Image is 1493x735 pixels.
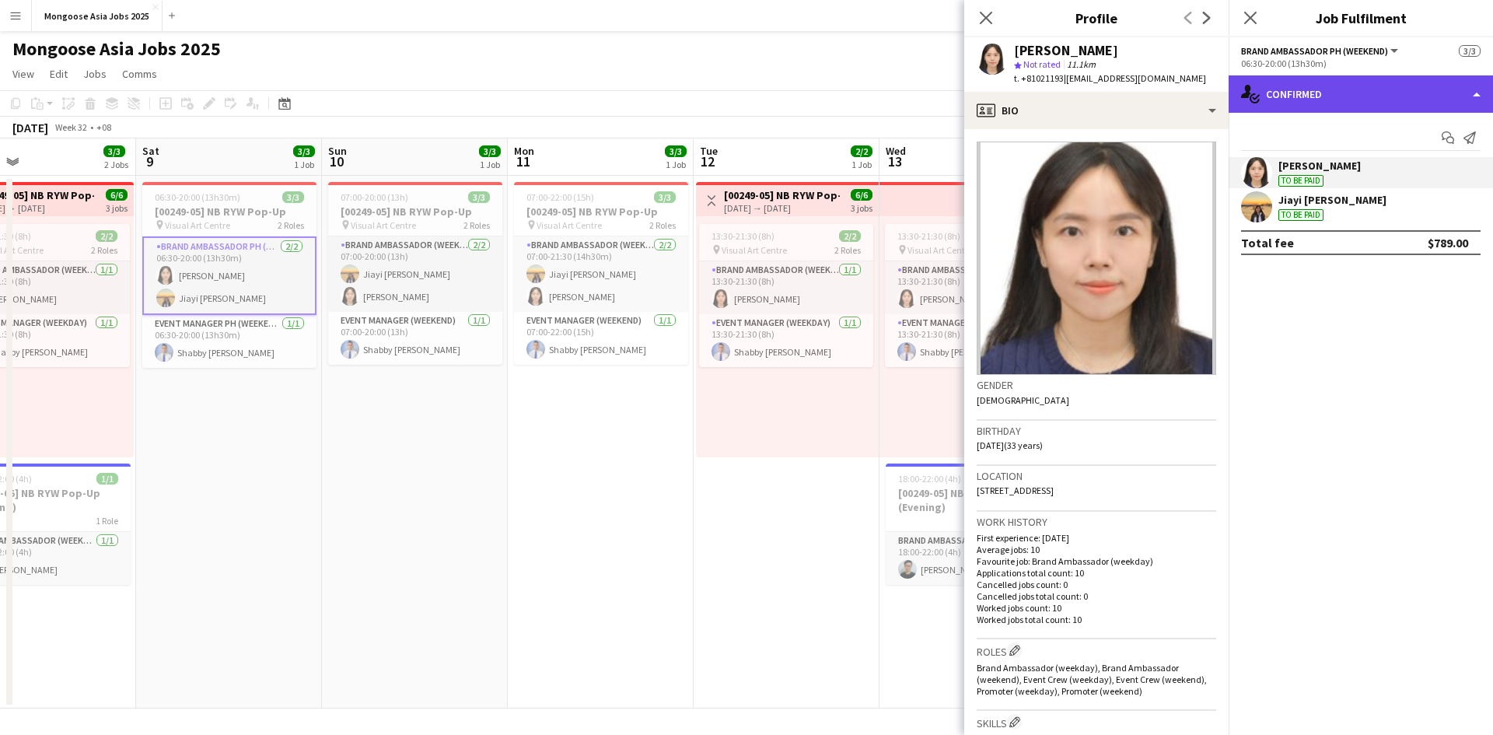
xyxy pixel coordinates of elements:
span: 11 [512,152,534,170]
span: 06:30-20:00 (13h30m) [155,191,240,203]
a: Edit [44,64,74,84]
p: Worked jobs count: 10 [977,602,1216,614]
div: 3 jobs [106,201,128,214]
span: 3/3 [103,145,125,157]
h3: Profile [964,8,1229,28]
span: Brand Ambassador PH (weekend) [1241,45,1388,57]
div: 1 Job [294,159,314,170]
h3: [00249-05] NB RYW Pop-Up [328,205,502,219]
span: Visual Art Centre [351,219,416,231]
span: 2 Roles [463,219,490,231]
div: [DATE] [12,120,48,135]
div: +08 [96,121,111,133]
app-job-card: 07:00-20:00 (13h)3/3[00249-05] NB RYW Pop-Up Visual Art Centre2 RolesBrand Ambassador (weekend)2/... [328,182,502,365]
app-card-role: Event Manager (weekend)1/107:00-22:00 (15h)Shabby [PERSON_NAME] [514,312,688,365]
p: Worked jobs total count: 10 [977,614,1216,625]
span: 13 [883,152,906,170]
h3: [00249-05] NB RYW Pop-Up [724,188,840,202]
div: 1 Job [666,159,686,170]
div: $789.00 [1428,235,1468,250]
div: To be paid [1278,175,1323,187]
span: 3/3 [479,145,501,157]
span: 07:00-22:00 (15h) [526,191,594,203]
span: 2 Roles [649,219,676,231]
span: [DEMOGRAPHIC_DATA] [977,394,1069,406]
app-card-role: Event Manager (weekend)1/107:00-20:00 (13h)Shabby [PERSON_NAME] [328,312,502,365]
h3: Location [977,469,1216,483]
div: 1 Job [480,159,500,170]
span: 2 Roles [91,244,117,256]
div: 2 Jobs [104,159,128,170]
p: Average jobs: 10 [977,544,1216,555]
a: Jobs [77,64,113,84]
app-card-role: Brand Ambassador (weekday)2/207:00-21:30 (14h30m)Jiayi [PERSON_NAME][PERSON_NAME] [514,236,688,312]
span: Brand Ambassador (weekday), Brand Ambassador (weekend), Event Crew (weekday), Event Crew (weekend... [977,662,1207,697]
div: Total fee [1241,235,1294,250]
app-job-card: 13:30-21:30 (8h)2/2 Visual Art Centre2 RolesBrand Ambassador (weekday)1/113:30-21:30 (8h)[PERSON_... [699,224,873,367]
span: 2/2 [839,230,861,242]
p: Cancelled jobs total count: 0 [977,590,1216,602]
span: Tue [700,144,718,158]
span: Wed [886,144,906,158]
span: 3/3 [468,191,490,203]
app-card-role: Brand Ambassador (weekday)1/118:00-22:00 (4h)[PERSON_NAME] [886,532,1060,585]
span: 1 Role [96,515,118,527]
div: Jiayi [PERSON_NAME] [1278,193,1386,207]
button: Brand Ambassador PH (weekend) [1241,45,1400,57]
app-job-card: 06:30-20:00 (13h30m)3/3[00249-05] NB RYW Pop-Up Visual Art Centre2 RolesBrand Ambassador PH (week... [142,182,316,368]
div: 1 Job [851,159,872,170]
app-card-role: Brand Ambassador (weekday)1/113:30-21:30 (8h)[PERSON_NAME] [885,261,1059,314]
div: Bio [964,92,1229,129]
a: Comms [116,64,163,84]
div: Confirmed [1229,75,1493,113]
span: Visual Art Centre [165,219,230,231]
span: Mon [514,144,534,158]
p: Applications total count: 10 [977,567,1216,579]
p: Favourite job: Brand Ambassador (weekday) [977,555,1216,567]
div: 3 jobs [851,201,872,214]
h3: Roles [977,642,1216,659]
span: t. +81021193 [1014,72,1064,84]
span: 10 [326,152,347,170]
span: 13:30-21:30 (8h) [897,230,960,242]
h3: Job Fulfilment [1229,8,1493,28]
span: 07:00-20:00 (13h) [341,191,408,203]
span: 3/3 [665,145,687,157]
span: 2/2 [851,145,872,157]
span: 9 [140,152,159,170]
span: 2 Roles [834,244,861,256]
span: 6/6 [106,189,128,201]
span: 6/6 [851,189,872,201]
span: [DATE] (33 years) [977,439,1043,451]
span: Comms [122,67,157,81]
h3: [00249-05] NB RYW Pop-Up [514,205,688,219]
div: [DATE] → [DATE] [724,202,840,214]
app-job-card: 07:00-22:00 (15h)3/3[00249-05] NB RYW Pop-Up Visual Art Centre2 RolesBrand Ambassador (weekday)2/... [514,182,688,365]
span: 3/3 [1459,45,1481,57]
app-job-card: 18:00-22:00 (4h)1/1[00249-05] NB RYW Pop-Up (Evening)1 RoleBrand Ambassador (weekday)1/118:00-22:... [886,464,1060,585]
span: Edit [50,67,68,81]
span: Week 32 [51,121,90,133]
h3: Work history [977,515,1216,529]
h3: Skills [977,714,1216,730]
span: 18:00-22:00 (4h) [898,473,961,485]
div: [PERSON_NAME] [1014,44,1118,58]
app-card-role: Brand Ambassador (weekend)2/207:00-20:00 (13h)Jiayi [PERSON_NAME][PERSON_NAME] [328,236,502,312]
span: Sun [328,144,347,158]
h1: Mongoose Asia Jobs 2025 [12,37,221,61]
button: Mongoose Asia Jobs 2025 [32,1,163,31]
span: 13:30-21:30 (8h) [712,230,774,242]
p: First experience: [DATE] [977,532,1216,544]
span: Sat [142,144,159,158]
img: Crew avatar or photo [977,142,1216,375]
h3: Gender [977,378,1216,392]
a: View [6,64,40,84]
h3: Birthday [977,424,1216,438]
div: 06:30-20:00 (13h30m) [1241,58,1481,69]
h3: [00249-05] NB RYW Pop-Up [142,205,316,219]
